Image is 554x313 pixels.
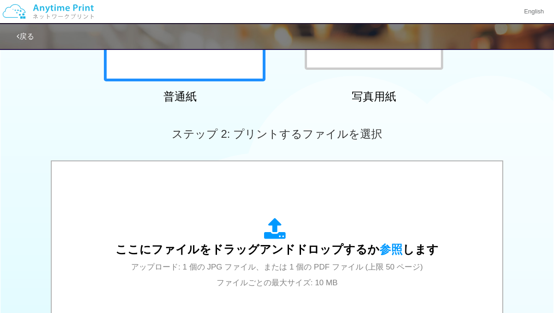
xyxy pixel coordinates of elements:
[131,263,423,287] span: アップロード: 1 個の JPG ファイル、または 1 個の PDF ファイル (上限 50 ページ) ファイルごとの最大サイズ: 10 MB
[379,243,403,256] span: 参照
[99,91,261,103] h2: 普通紙
[293,91,455,103] h2: 写真用紙
[172,128,382,140] span: ステップ 2: プリントするファイルを選択
[115,243,439,256] span: ここにファイルをドラッグアンドドロップするか します
[17,32,34,40] a: 戻る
